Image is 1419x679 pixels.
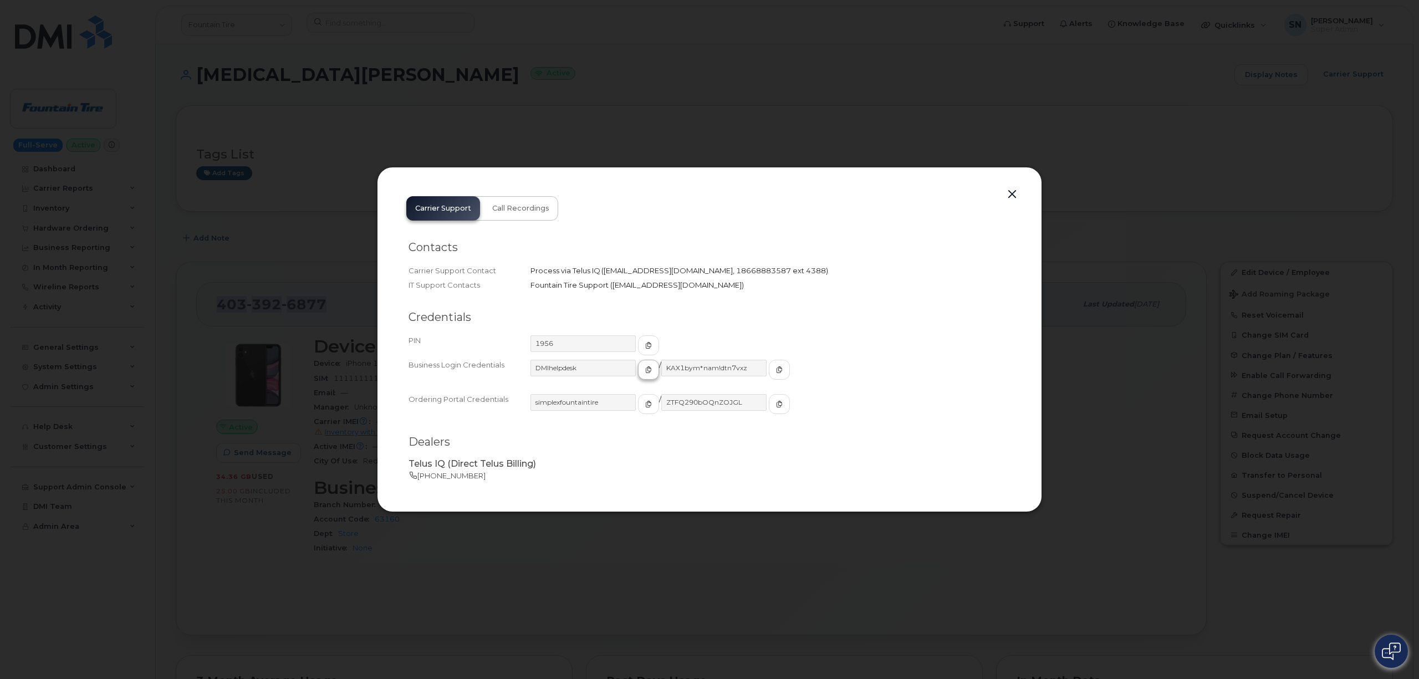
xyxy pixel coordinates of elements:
div: Carrier Support Contact [409,266,530,276]
button: copy to clipboard [638,394,659,414]
button: copy to clipboard [769,394,790,414]
img: Open chat [1382,642,1401,660]
div: IT Support Contacts [409,280,530,290]
span: 18668883587 ext 4388 [736,266,826,275]
p: [PHONE_NUMBER] [409,471,1010,481]
button: copy to clipboard [638,335,659,355]
span: [EMAIL_ADDRESS][DOMAIN_NAME] [604,266,736,275]
div: Ordering Portal Credentials [409,394,530,424]
h2: Dealers [409,435,1010,449]
h2: Credentials [409,310,1010,324]
div: Fountain Tire Support ([EMAIL_ADDRESS][DOMAIN_NAME]) [530,280,1010,290]
span: Process via Telus IQ [530,266,600,275]
div: PIN [409,335,530,355]
div: / [530,394,1010,424]
div: / [530,360,1010,390]
button: copy to clipboard [769,360,790,380]
div: Business Login Credentials [409,360,530,390]
button: copy to clipboard [638,360,659,380]
span: Call Recordings [492,204,549,213]
h2: Contacts [409,241,1010,254]
p: Telus IQ (Direct Telus Billing) [409,458,1010,471]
